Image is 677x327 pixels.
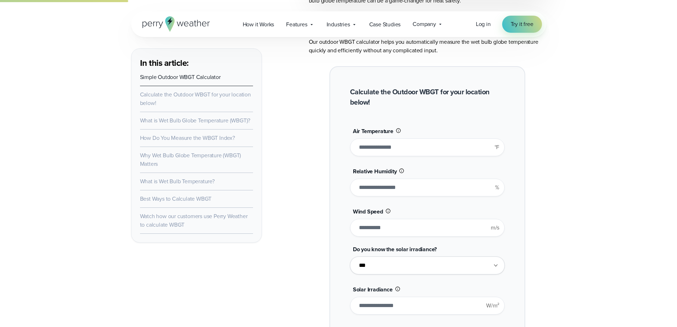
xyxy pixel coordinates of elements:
[502,16,542,33] a: Try it free
[350,87,505,107] h2: Calculate the Outdoor WBGT for your location below!
[140,134,235,142] a: How Do You Measure the WBGT Index?
[353,167,397,175] span: Relative Humidity
[369,20,401,29] span: Case Studies
[353,127,393,135] span: Air Temperature
[413,20,436,28] span: Company
[353,285,393,294] span: Solar Irradiance
[353,207,383,216] span: Wind Speed
[363,17,407,32] a: Case Studies
[140,212,248,229] a: Watch how our customers use Perry Weather to calculate WBGT
[476,20,491,28] a: Log in
[140,73,221,81] a: Simple Outdoor WBGT Calculator
[327,20,350,29] span: Industries
[140,116,251,125] a: What is Wet Bulb Globe Temperature (WBGT)?
[140,177,215,185] a: What is Wet Bulb Temperature?
[286,20,307,29] span: Features
[353,245,437,253] span: Do you know the solar irradiance?
[237,17,280,32] a: How it Works
[309,38,546,55] p: Our outdoor WBGT calculator helps you automatically measure the wet bulb globe temperature quickl...
[140,151,241,168] a: Why Wet Bulb Globe Temperature (WBGT) Matters
[511,20,533,28] span: Try it free
[140,195,212,203] a: Best Ways to Calculate WBGT
[140,90,251,107] a: Calculate the Outdoor WBGT for your location below!
[243,20,274,29] span: How it Works
[140,57,253,69] h3: In this article:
